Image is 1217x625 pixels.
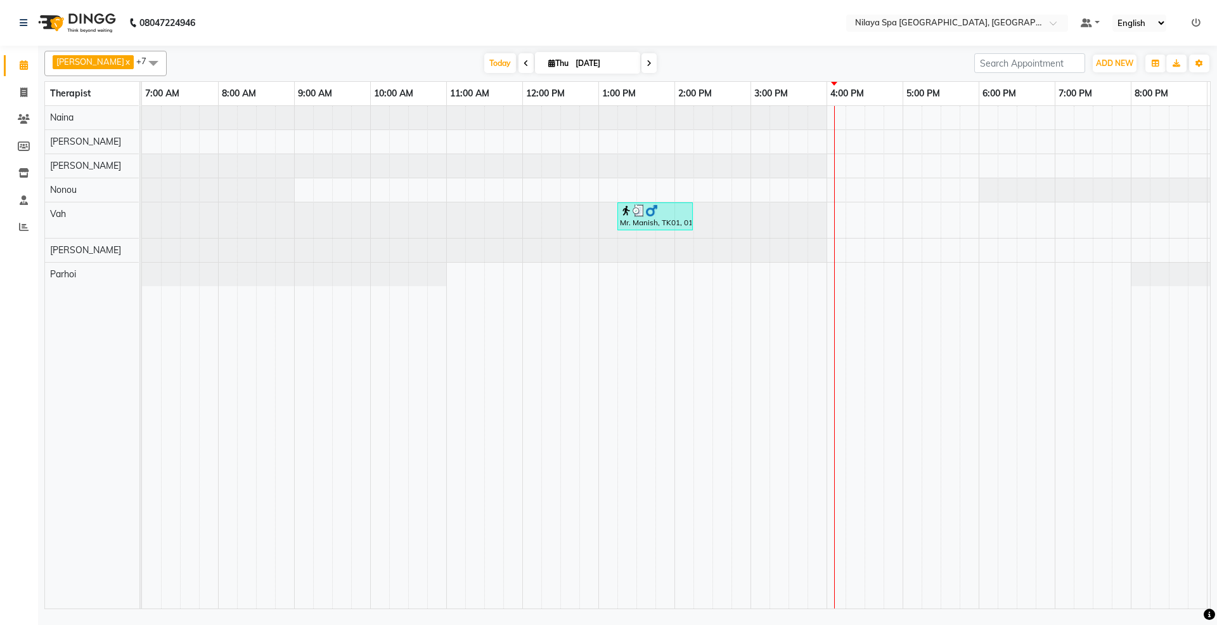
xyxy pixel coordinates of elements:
[50,112,74,123] span: Naina
[32,5,119,41] img: logo
[50,268,76,280] span: Parhoi
[523,84,568,103] a: 12:00 PM
[572,54,635,73] input: 2025-09-04
[675,84,715,103] a: 2:00 PM
[124,56,130,67] a: x
[50,136,121,147] span: [PERSON_NAME]
[142,84,183,103] a: 7:00 AM
[1131,84,1171,103] a: 8:00 PM
[136,56,156,66] span: +7
[50,88,91,99] span: Therapist
[50,244,121,256] span: [PERSON_NAME]
[974,53,1085,73] input: Search Appointment
[1055,84,1095,103] a: 7:00 PM
[751,84,791,103] a: 3:00 PM
[295,84,335,103] a: 9:00 AM
[50,208,66,220] span: Vah
[139,5,195,41] b: 08047224946
[1093,55,1137,72] button: ADD NEW
[1096,58,1133,68] span: ADD NEW
[219,84,259,103] a: 8:00 AM
[447,84,493,103] a: 11:00 AM
[50,160,121,171] span: [PERSON_NAME]
[619,204,692,228] div: Mr. Manish, TK01, 01:15 PM-02:15 PM, Deep Tissue Repair Therapy 60 Min([DEMOGRAPHIC_DATA])
[545,58,572,68] span: Thu
[50,184,77,195] span: Nonou
[979,84,1019,103] a: 6:00 PM
[599,84,639,103] a: 1:00 PM
[56,56,124,67] span: [PERSON_NAME]
[484,53,516,73] span: Today
[371,84,416,103] a: 10:00 AM
[903,84,943,103] a: 5:00 PM
[827,84,867,103] a: 4:00 PM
